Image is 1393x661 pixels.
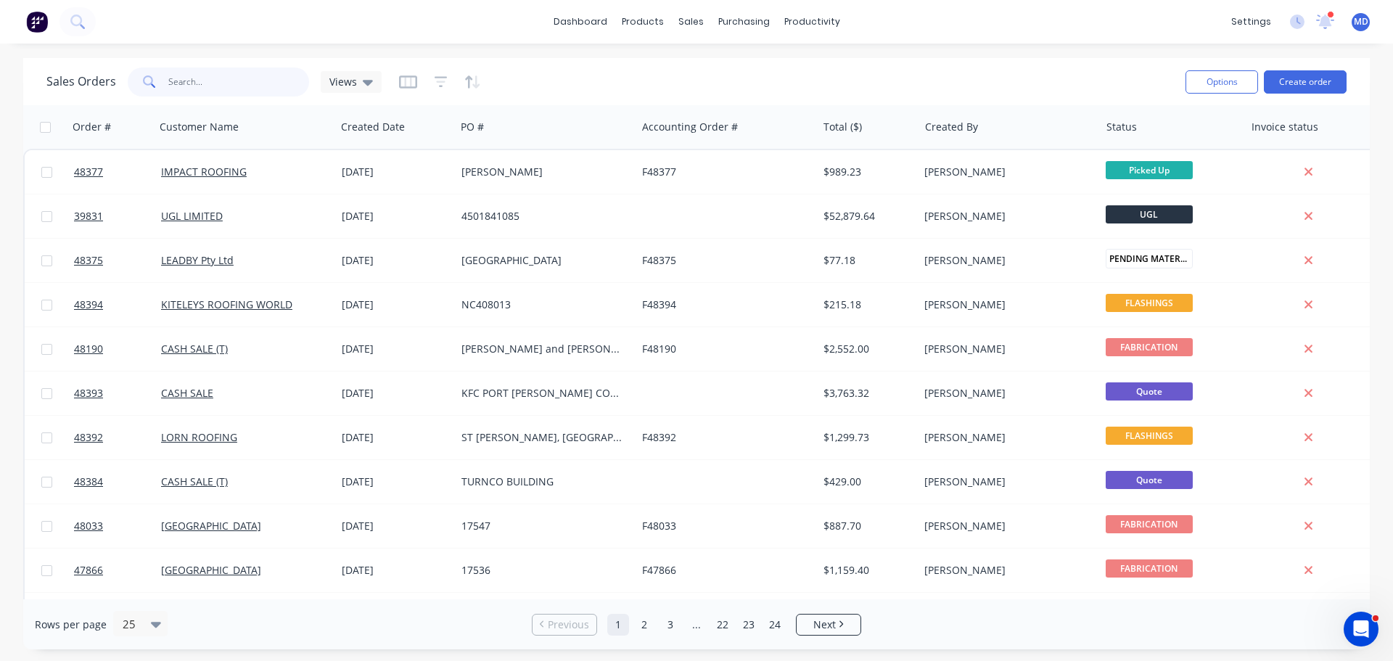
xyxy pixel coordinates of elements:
[777,11,847,33] div: productivity
[823,563,908,578] div: $1,159.40
[1106,559,1193,578] span: FABRICATION
[74,416,161,459] a: 48392
[823,253,908,268] div: $77.18
[924,475,1085,489] div: [PERSON_NAME]
[1106,471,1193,489] span: Quote
[711,11,777,33] div: purchasing
[74,342,103,356] span: 48190
[615,11,671,33] div: products
[74,549,161,592] a: 47866
[1354,15,1368,28] span: MD
[461,475,622,489] div: TURNCO BUILDING
[74,519,103,533] span: 48033
[712,614,734,636] a: Page 22
[823,475,908,489] div: $429.00
[642,430,803,445] div: F48392
[823,297,908,312] div: $215.18
[74,460,161,504] a: 48384
[74,239,161,282] a: 48375
[1106,427,1193,445] span: FLASHINGS
[342,519,450,533] div: [DATE]
[823,165,908,179] div: $989.23
[342,297,450,312] div: [DATE]
[642,342,803,356] div: F48190
[1106,294,1193,312] span: FLASHINGS
[797,617,860,632] a: Next page
[924,297,1085,312] div: [PERSON_NAME]
[1106,249,1193,268] span: PENDING MATERIA...
[461,519,622,533] div: 17547
[642,165,803,179] div: F48377
[659,614,681,636] a: Page 3
[161,209,223,223] a: UGL LIMITED
[1106,161,1193,179] span: Picked Up
[1106,382,1193,401] span: Quote
[1186,70,1258,94] button: Options
[738,614,760,636] a: Page 23
[74,165,103,179] span: 48377
[461,386,622,401] div: KFC PORT [PERSON_NAME] COMMERCIAL
[461,342,622,356] div: [PERSON_NAME] and [PERSON_NAME]
[813,617,836,632] span: Next
[924,253,1085,268] div: [PERSON_NAME]
[607,614,629,636] a: Page 1 is your current page
[642,519,803,533] div: F48033
[924,165,1085,179] div: [PERSON_NAME]
[74,475,103,489] span: 48384
[1106,120,1137,134] div: Status
[461,563,622,578] div: 17536
[924,386,1085,401] div: [PERSON_NAME]
[533,617,596,632] a: Previous page
[823,386,908,401] div: $3,763.32
[342,165,450,179] div: [DATE]
[461,297,622,312] div: NC408013
[74,386,103,401] span: 48393
[924,563,1085,578] div: [PERSON_NAME]
[26,11,48,33] img: Factory
[168,67,310,97] input: Search...
[342,475,450,489] div: [DATE]
[341,120,405,134] div: Created Date
[1106,515,1193,533] span: FABRICATION
[823,120,862,134] div: Total ($)
[342,209,450,223] div: [DATE]
[924,519,1085,533] div: [PERSON_NAME]
[671,11,711,33] div: sales
[1344,612,1378,646] iframe: Intercom live chat
[161,165,247,178] a: IMPACT ROOFING
[74,194,161,238] a: 39831
[461,120,484,134] div: PO #
[342,342,450,356] div: [DATE]
[1224,11,1278,33] div: settings
[74,504,161,548] a: 48033
[526,614,867,636] ul: Pagination
[924,209,1085,223] div: [PERSON_NAME]
[642,253,803,268] div: F48375
[1106,338,1193,356] span: FABRICATION
[823,209,908,223] div: $52,879.64
[642,297,803,312] div: F48394
[161,475,228,488] a: CASH SALE (T)
[74,327,161,371] a: 48190
[642,563,803,578] div: F47866
[342,253,450,268] div: [DATE]
[74,297,103,312] span: 48394
[160,120,239,134] div: Customer Name
[74,209,103,223] span: 39831
[461,430,622,445] div: ST [PERSON_NAME], [GEOGRAPHIC_DATA]
[46,75,116,89] h1: Sales Orders
[74,283,161,327] a: 48394
[74,371,161,415] a: 48393
[161,386,213,400] a: CASH SALE
[161,563,261,577] a: [GEOGRAPHIC_DATA]
[823,519,908,533] div: $887.70
[764,614,786,636] a: Page 24
[74,563,103,578] span: 47866
[161,519,261,533] a: [GEOGRAPHIC_DATA]
[342,386,450,401] div: [DATE]
[924,430,1085,445] div: [PERSON_NAME]
[73,120,111,134] div: Order #
[74,150,161,194] a: 48377
[461,165,622,179] div: [PERSON_NAME]
[342,563,450,578] div: [DATE]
